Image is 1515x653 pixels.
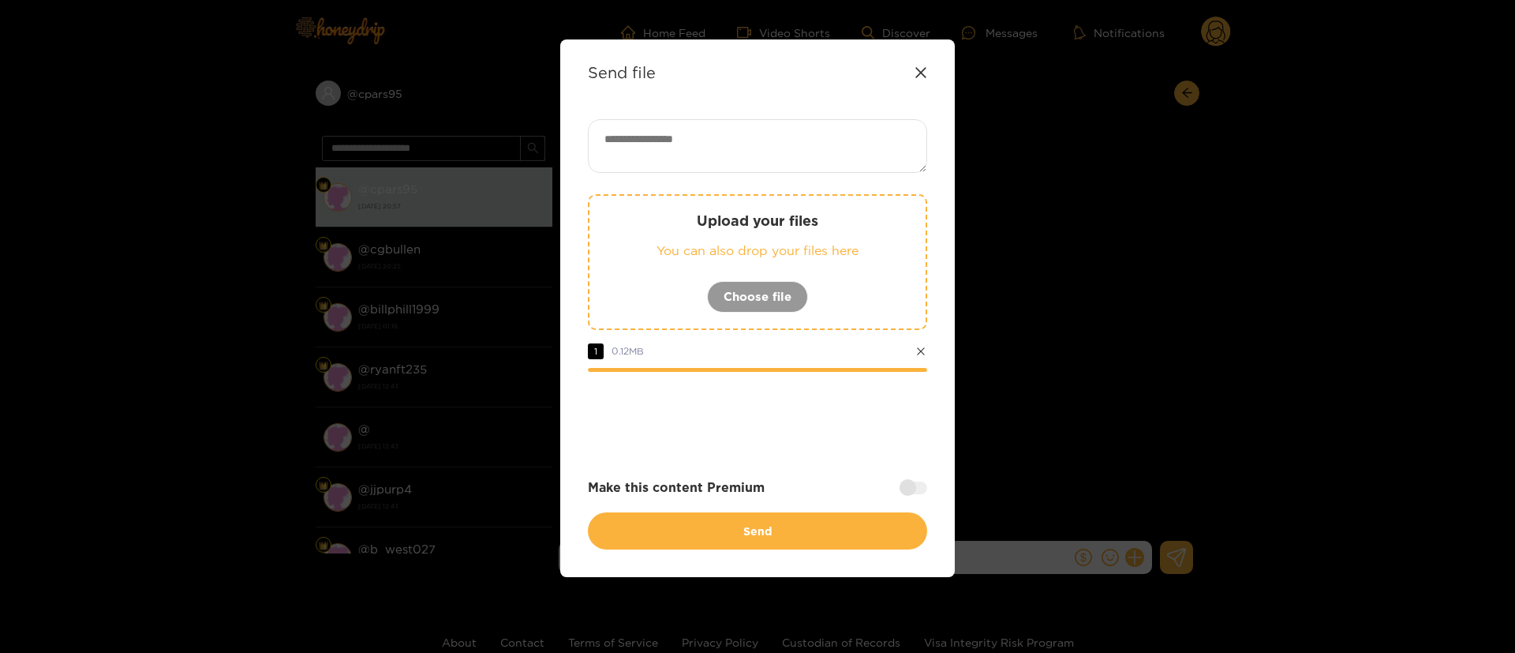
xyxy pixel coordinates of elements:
[612,346,644,356] span: 0.12 MB
[621,242,894,260] p: You can also drop your files here
[588,512,927,550] button: Send
[588,478,765,497] strong: Make this content Premium
[588,63,656,81] strong: Send file
[707,281,808,313] button: Choose file
[588,343,604,359] span: 1
[621,212,894,230] p: Upload your files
